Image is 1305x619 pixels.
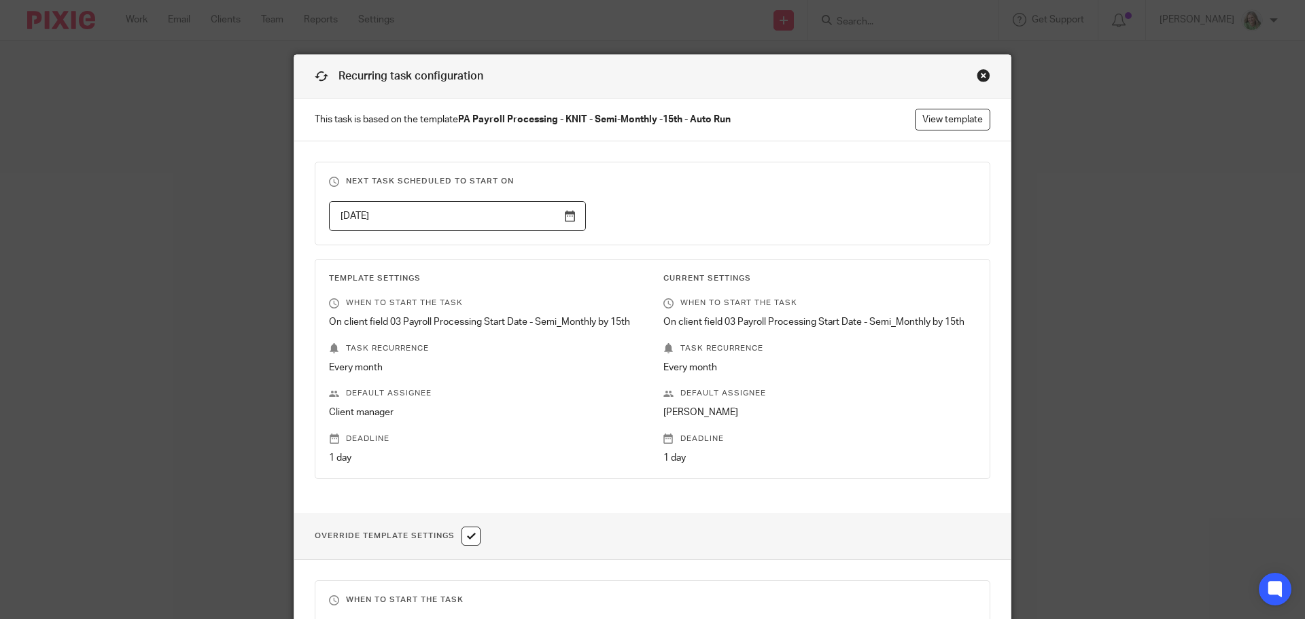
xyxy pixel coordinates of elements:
[329,388,642,399] p: Default assignee
[663,343,976,354] p: Task recurrence
[329,406,642,419] p: Client manager
[458,115,731,124] strong: PA Payroll Processing - KNIT - Semi-Monthly -15th - Auto Run
[663,298,976,308] p: When to start the task
[663,315,976,329] p: On client field 03 Payroll Processing Start Date - Semi_Monthly by 15th
[329,434,642,444] p: Deadline
[315,527,481,546] h1: Override Template Settings
[329,315,642,329] p: On client field 03 Payroll Processing Start Date - Semi_Monthly by 15th
[663,406,976,419] p: [PERSON_NAME]
[977,69,990,82] div: Close this dialog window
[915,109,990,130] a: View template
[663,451,976,465] p: 1 day
[663,434,976,444] p: Deadline
[663,273,976,284] h3: Current Settings
[329,595,976,605] h3: When to start the task
[315,113,731,126] span: This task is based on the template
[329,298,642,308] p: When to start the task
[663,388,976,399] p: Default assignee
[315,69,483,84] h1: Recurring task configuration
[663,361,976,374] p: Every month
[329,176,976,187] h3: Next task scheduled to start on
[329,361,642,374] p: Every month
[329,343,642,354] p: Task recurrence
[329,451,642,465] p: 1 day
[329,273,642,284] h3: Template Settings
